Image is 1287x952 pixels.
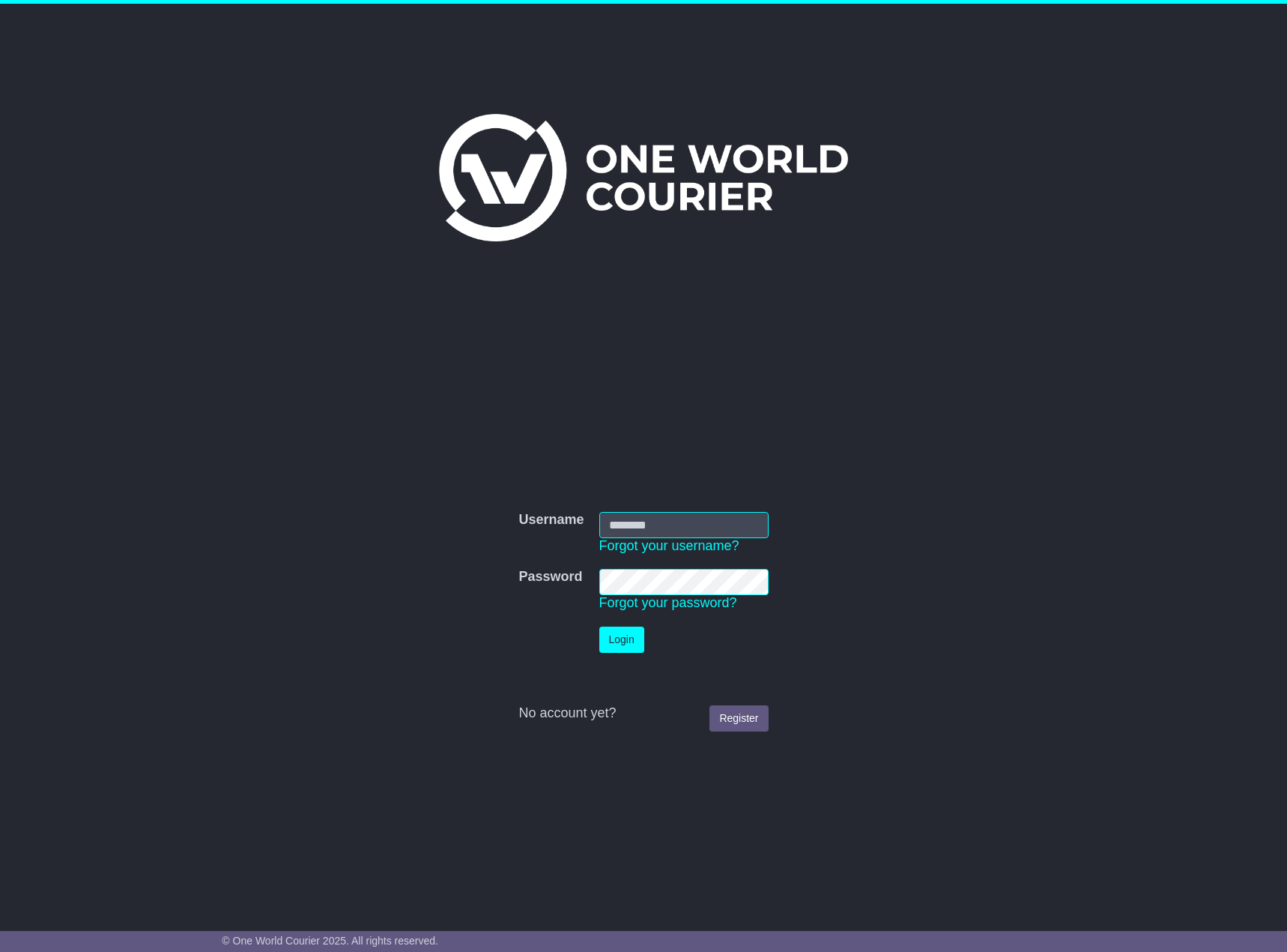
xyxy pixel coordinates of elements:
[518,705,768,722] div: No account yet?
[518,569,582,585] label: Password
[439,114,848,241] img: One World
[599,627,644,653] button: Login
[518,512,584,528] label: Username
[222,935,438,947] span: © One World Courier 2025. All rights reserved.
[599,538,739,553] a: Forgot your username?
[599,595,737,610] a: Forgot your password?
[709,705,768,732] a: Register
